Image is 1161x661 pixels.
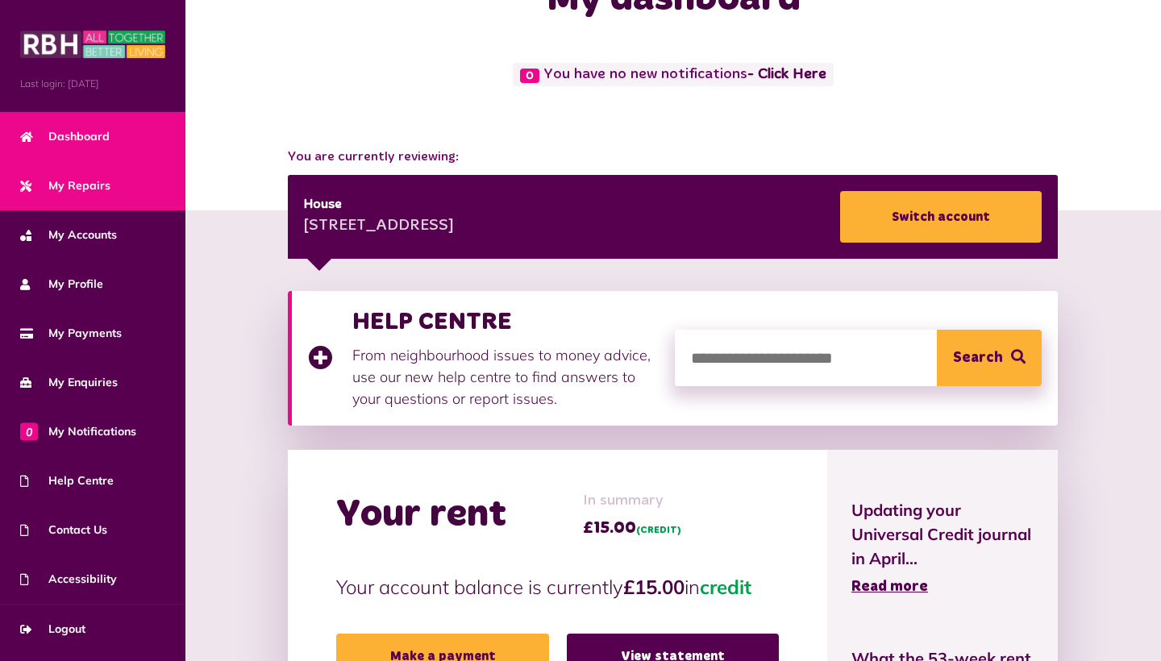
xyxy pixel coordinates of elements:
p: From neighbourhood issues to money advice, use our new help centre to find answers to your questi... [352,344,659,409]
span: My Accounts [20,227,117,243]
span: My Payments [20,325,122,342]
div: [STREET_ADDRESS] [304,214,454,239]
span: 0 [520,69,539,83]
p: Your account balance is currently in [336,572,778,601]
div: House [304,195,454,214]
span: £15.00 [583,516,681,540]
span: My Repairs [20,177,110,194]
span: Logout [20,621,85,638]
span: You have no new notifications [513,63,833,86]
span: Dashboard [20,128,110,145]
strong: £15.00 [623,575,685,599]
button: Search [937,330,1042,386]
span: My Enquiries [20,374,118,391]
span: You are currently reviewing: [288,148,1058,167]
span: 0 [20,422,38,440]
span: (CREDIT) [636,526,681,535]
span: credit [700,575,751,599]
span: Updating your Universal Credit journal in April... [851,498,1034,571]
h2: Your rent [336,492,506,538]
span: In summary [583,490,681,512]
span: Search [953,330,1003,386]
span: Last login: [DATE] [20,77,165,91]
h3: HELP CENTRE [352,307,659,336]
span: Help Centre [20,472,114,489]
span: Contact Us [20,522,107,538]
a: Updating your Universal Credit journal in April... Read more [851,498,1034,598]
img: MyRBH [20,28,165,60]
span: Accessibility [20,571,117,588]
a: - Click Here [747,68,826,82]
span: Read more [851,580,928,594]
span: My Notifications [20,423,136,440]
a: Switch account [840,191,1042,243]
span: My Profile [20,276,103,293]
